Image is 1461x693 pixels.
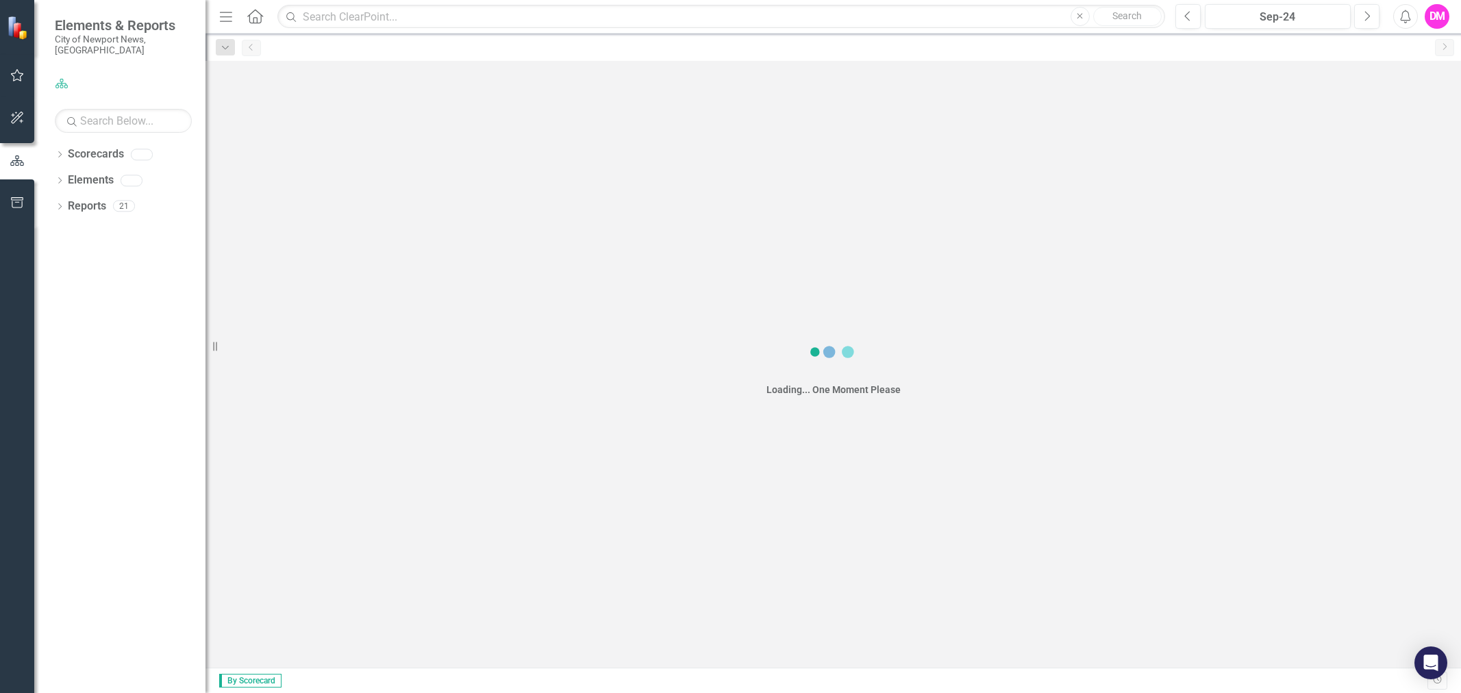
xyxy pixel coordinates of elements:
[766,383,901,396] div: Loading... One Moment Please
[1112,10,1142,21] span: Search
[68,199,106,214] a: Reports
[113,201,135,212] div: 21
[68,173,114,188] a: Elements
[55,109,192,133] input: Search Below...
[219,674,282,688] span: By Scorecard
[1205,4,1351,29] button: Sep-24
[1210,9,1346,25] div: Sep-24
[55,17,192,34] span: Elements & Reports
[1093,7,1162,26] button: Search
[68,147,124,162] a: Scorecards
[1425,4,1449,29] button: DM
[7,15,31,39] img: ClearPoint Strategy
[1414,646,1447,679] div: Open Intercom Messenger
[277,5,1165,29] input: Search ClearPoint...
[55,34,192,56] small: City of Newport News, [GEOGRAPHIC_DATA]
